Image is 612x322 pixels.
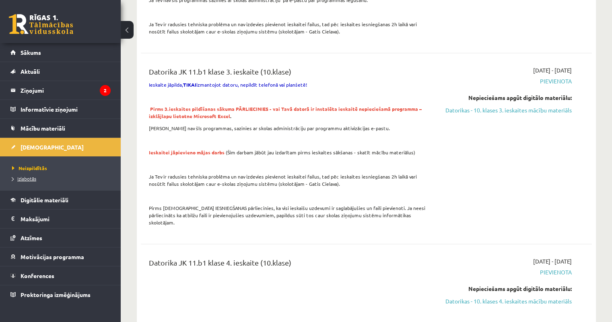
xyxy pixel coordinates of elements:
[149,81,307,88] span: Ieskaite jāpilda, izmantojot datoru, nepildīt telefonā vai planšetē!
[100,85,111,96] i: 2
[21,125,65,132] span: Mācību materiāli
[21,253,84,260] span: Motivācijas programma
[149,149,225,156] span: Ieskaitei jāpievieno mājas darbs
[149,204,427,226] p: Pirms [DEMOGRAPHIC_DATA] IESNIEGŠANAS pārliecinies, ka visi ieskaišu uzdevumi ir saglabājušies un...
[10,266,111,285] a: Konferences
[149,149,427,156] p: (Šim darbam jābūt jau izdarītam pirms ieskaites sākšanas - skatīt mācību materiālus)
[10,81,111,100] a: Ziņojumi2
[12,175,113,182] a: Izlabotās
[12,175,36,182] span: Izlabotās
[10,62,111,81] a: Aktuāli
[439,268,572,276] span: Pievienota
[439,106,572,114] a: Datorikas - 10. klases 3. ieskaites mācību materiāls
[21,210,111,228] legend: Maksājumi
[10,43,111,62] a: Sākums
[533,66,572,75] span: [DATE] - [DATE]
[10,210,111,228] a: Maksājumi
[149,66,427,81] div: Datorika JK 11.b1 klase 3. ieskaite (10.klase)
[10,138,111,156] a: [DEMOGRAPHIC_DATA]
[10,100,111,118] a: Informatīvie ziņojumi
[149,106,422,119] span: Pirms 3.ieskaites pildīšanas sākuma PĀRLIECINIES - vai Tavā datorā ir instalēta ieskaitē nepiecie...
[149,125,427,132] p: [PERSON_NAME] nav šīs programmas, sazinies ar skolas administrāciju par programmu aktivizācijas e...
[10,119,111,137] a: Mācību materiāli
[149,106,422,119] strong: .
[439,285,572,293] div: Nepieciešams apgūt digitālo materiālu:
[439,77,572,85] span: Pievienota
[10,229,111,247] a: Atzīmes
[21,100,111,118] legend: Informatīvie ziņojumi
[12,164,113,172] a: Neizpildītās
[21,234,42,241] span: Atzīmes
[21,81,111,100] legend: Ziņojumi
[10,247,111,266] a: Motivācijas programma
[439,93,572,102] div: Nepieciešams apgūt digitālo materiālu:
[10,285,111,304] a: Proktoringa izmēģinājums
[21,291,91,298] span: Proktoringa izmēģinājums
[21,143,84,151] span: [DEMOGRAPHIC_DATA]
[149,257,427,272] div: Datorika JK 11.b1 klase 4. ieskaite (10.klase)
[10,191,111,209] a: Digitālie materiāli
[149,173,427,187] p: Ja Tev ir radusies tehniska problēma un nav izdevies pievienot ieskaitei failus, tad pēc ieskaite...
[9,14,73,34] a: Rīgas 1. Tālmācības vidusskola
[439,297,572,305] a: Datorikas - 10. klases 4. ieskaites mācību materiāls
[21,49,41,56] span: Sākums
[12,165,47,171] span: Neizpildītās
[533,257,572,266] span: [DATE] - [DATE]
[149,21,427,35] p: Ja Tev ir radusies tehniska problēma un nav izdevies pievienot ieskaitei failus, tad pēc ieskaite...
[183,81,196,88] strong: TIKAI
[21,272,54,279] span: Konferences
[21,196,68,204] span: Digitālie materiāli
[21,68,40,75] span: Aktuāli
